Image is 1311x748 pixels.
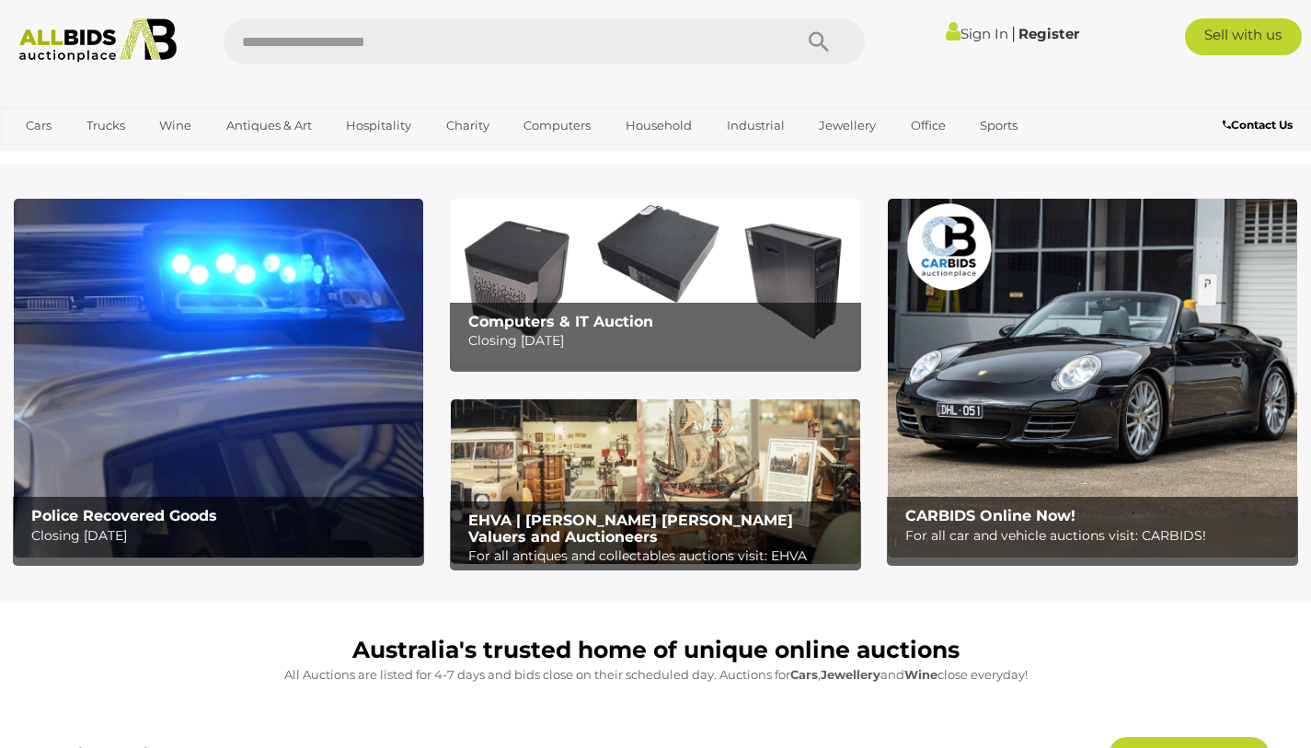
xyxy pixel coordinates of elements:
strong: Jewellery [821,667,880,682]
img: Police Recovered Goods [14,199,423,558]
a: Cars [14,110,63,141]
a: Sell with us [1185,18,1303,55]
a: Sign In [946,25,1008,42]
a: Police Recovered Goods Police Recovered Goods Closing [DATE] [14,199,423,558]
img: CARBIDS Online Now! [888,199,1297,558]
p: All Auctions are listed for 4-7 days and bids close on their scheduled day. Auctions for , and cl... [23,664,1288,685]
p: Closing [DATE] [468,329,852,352]
a: EHVA | Evans Hastings Valuers and Auctioneers EHVA | [PERSON_NAME] [PERSON_NAME] Valuers and Auct... [451,399,860,563]
span: | [1011,23,1016,43]
a: Hospitality [334,110,423,141]
b: Computers & IT Auction [468,313,653,330]
img: Allbids.com.au [10,18,186,63]
b: EHVA | [PERSON_NAME] [PERSON_NAME] Valuers and Auctioneers [468,512,793,546]
h1: Australia's trusted home of unique online auctions [23,638,1288,663]
a: Household [614,110,704,141]
p: For all antiques and collectables auctions visit: EHVA [468,545,852,568]
a: CARBIDS Online Now! CARBIDS Online Now! For all car and vehicle auctions visit: CARBIDS! [888,199,1297,558]
strong: Cars [790,667,818,682]
a: Office [899,110,958,141]
strong: Wine [904,667,937,682]
a: [GEOGRAPHIC_DATA] [14,141,168,171]
a: Computers & IT Auction Computers & IT Auction Closing [DATE] [451,199,860,362]
a: Antiques & Art [214,110,324,141]
p: Closing [DATE] [31,524,415,547]
img: EHVA | Evans Hastings Valuers and Auctioneers [451,399,860,563]
a: Register [1018,25,1079,42]
a: Jewellery [807,110,888,141]
a: Computers [512,110,603,141]
img: Computers & IT Auction [451,199,860,362]
a: Wine [147,110,203,141]
a: Contact Us [1223,115,1297,135]
a: Industrial [715,110,797,141]
p: For all car and vehicle auctions visit: CARBIDS! [905,524,1289,547]
button: Search [773,18,865,64]
a: Charity [434,110,501,141]
a: Sports [968,110,1029,141]
a: Trucks [75,110,137,141]
b: Contact Us [1223,118,1293,132]
b: Police Recovered Goods [31,507,217,524]
b: CARBIDS Online Now! [905,507,1075,524]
